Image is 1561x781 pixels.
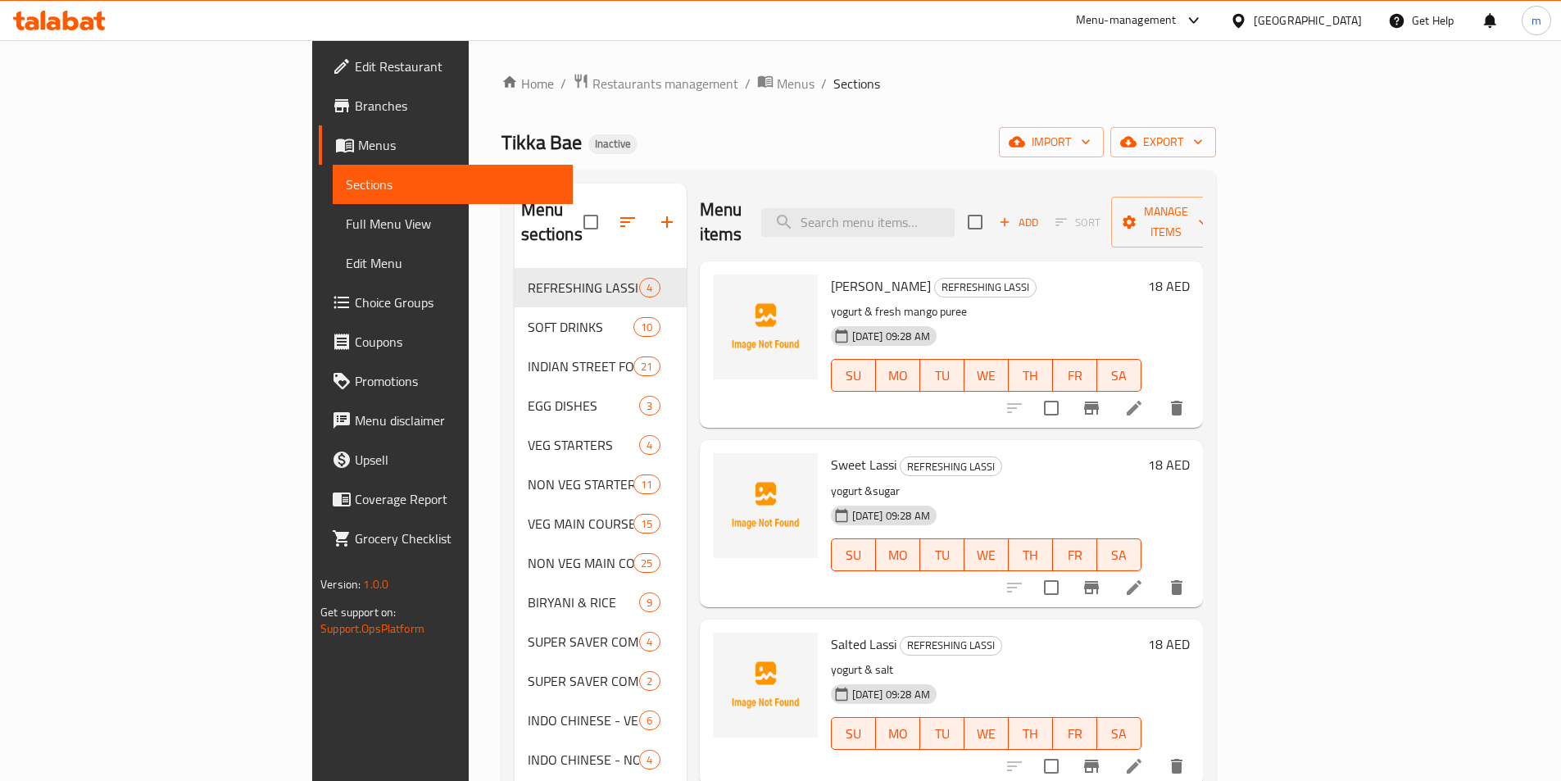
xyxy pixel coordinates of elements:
span: TU [927,364,958,388]
img: Salted Lassi [713,633,818,738]
span: import [1012,132,1091,152]
p: yogurt &sugar [831,481,1141,502]
span: Select all sections [574,205,608,239]
div: REFRESHING LASSI [528,278,640,297]
span: REFRESHING LASSI [901,457,1001,476]
button: TH [1009,538,1053,571]
span: Menus [777,74,815,93]
a: Support.OpsPlatform [320,618,424,639]
a: Grocery Checklist [319,519,573,558]
button: import [999,127,1104,157]
li: / [745,74,751,93]
span: Add [996,213,1041,232]
div: NON VEG STARTERS [528,475,634,494]
img: Mango Lassi [713,275,818,379]
div: NON VEG MAIN COURSE25 [515,543,687,583]
span: m [1532,11,1541,30]
span: Edit Menu [346,253,560,273]
span: 4 [640,752,659,768]
span: REFRESHING LASSI [901,636,1001,655]
span: EGG DISHES [528,396,640,415]
button: WE [964,538,1009,571]
span: Upsell [355,450,560,470]
div: Inactive [588,134,638,154]
a: Menus [757,73,815,94]
a: Edit Restaurant [319,47,573,86]
span: Salted Lassi [831,632,896,656]
span: NON VEG MAIN COURSE [528,553,634,573]
div: items [633,553,660,573]
span: Select to update [1034,391,1069,425]
div: VEG STARTERS4 [515,425,687,465]
button: MO [876,717,920,750]
button: WE [964,359,1009,392]
div: Menu-management [1076,11,1177,30]
div: REFRESHING LASSI [934,278,1037,297]
span: 1.0.0 [363,574,388,595]
li: / [821,74,827,93]
h6: 18 AED [1148,453,1190,476]
span: Branches [355,96,560,116]
a: Edit menu item [1124,756,1144,776]
button: FR [1053,538,1097,571]
span: VEG MAIN COURSE [528,514,634,534]
a: Coupons [319,322,573,361]
button: delete [1157,388,1196,428]
span: SUPER SAVER COMBOS - NON-VEG [528,671,640,691]
span: MO [883,722,914,746]
h6: 18 AED [1148,275,1190,297]
span: TU [927,722,958,746]
div: BIRYANI & RICE9 [515,583,687,622]
div: BIRYANI & RICE [528,593,640,612]
div: items [639,278,660,297]
button: Branch-specific-item [1072,388,1111,428]
div: INDO CHINESE - VEG [528,711,640,730]
div: INDO CHINESE - NON VEG4 [515,740,687,779]
a: Promotions [319,361,573,401]
button: Add [992,210,1045,235]
div: items [639,671,660,691]
span: Inactive [588,137,638,151]
button: MO [876,359,920,392]
div: INDIAN STREET FOOD21 [515,347,687,386]
button: MO [876,538,920,571]
h2: Menu items [700,198,742,247]
span: [DATE] 09:28 AM [846,508,937,524]
button: export [1110,127,1216,157]
a: Coverage Report [319,479,573,519]
div: SUPER SAVER COMBOS - VEG4 [515,622,687,661]
span: export [1123,132,1203,152]
span: Tikka Bae [501,124,582,161]
span: TH [1015,543,1046,567]
span: 3 [640,398,659,414]
button: WE [964,717,1009,750]
a: Upsell [319,440,573,479]
div: items [633,317,660,337]
span: FR [1060,364,1091,388]
span: 6 [640,713,659,729]
button: SA [1097,717,1141,750]
span: SA [1104,543,1135,567]
span: SU [838,722,869,746]
span: TU [927,543,958,567]
span: Coupons [355,332,560,352]
span: [PERSON_NAME] [831,274,931,298]
a: Sections [333,165,573,204]
span: FR [1060,543,1091,567]
button: TH [1009,717,1053,750]
span: 15 [634,516,659,532]
button: SU [831,717,876,750]
div: EGG DISHES3 [515,386,687,425]
a: Edit menu item [1124,578,1144,597]
button: TH [1009,359,1053,392]
span: WE [971,543,1002,567]
button: FR [1053,359,1097,392]
div: REFRESHING LASSI [900,456,1002,476]
h6: 18 AED [1148,633,1190,656]
div: items [639,750,660,770]
nav: breadcrumb [501,73,1216,94]
span: Restaurants management [592,74,738,93]
a: Menu disclaimer [319,401,573,440]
